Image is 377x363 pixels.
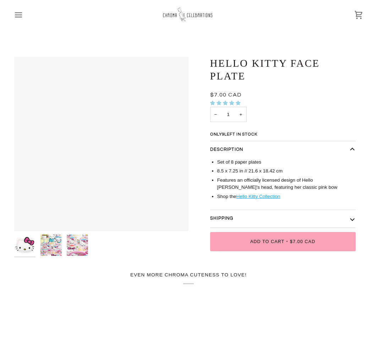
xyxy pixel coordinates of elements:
[217,159,356,166] li: Set of 8 paper plates
[210,232,356,251] button: Add to Cart
[235,107,247,122] button: Increase quantity
[210,132,261,137] span: Only left in stock
[236,194,280,199] a: Hello Kitty Collection
[284,239,290,244] span: •
[14,57,188,231] div: Hello Kitty Face Plate
[217,167,356,175] li: 8.5 x 7.25 in // 21.6 x 18.42 cm
[210,210,356,227] button: Shipping
[217,193,356,200] p: Shop the
[210,92,242,98] span: $7.00 CAD
[67,235,88,256] img: Hello Kitty Face Plate
[162,5,215,24] img: Chroma Celebrations
[210,107,247,122] input: Quantity
[290,239,315,244] span: $7.00 CAD
[250,239,284,244] span: Add to Cart
[40,235,62,256] img: Hello Kitty Face Plate
[222,132,224,136] span: 9
[210,100,242,106] span: 5.00 stars
[14,235,35,256] img: Hello Kitty Face Plate
[210,141,356,159] button: Description
[14,272,363,285] h2: Even more Chroma cuteness to love!
[217,177,356,191] li: Features an officially licensed design of Hello [PERSON_NAME]'s head, featuring her classic pink bow
[210,57,350,83] h1: Hello Kitty Face Plate
[210,107,222,122] button: Decrease quantity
